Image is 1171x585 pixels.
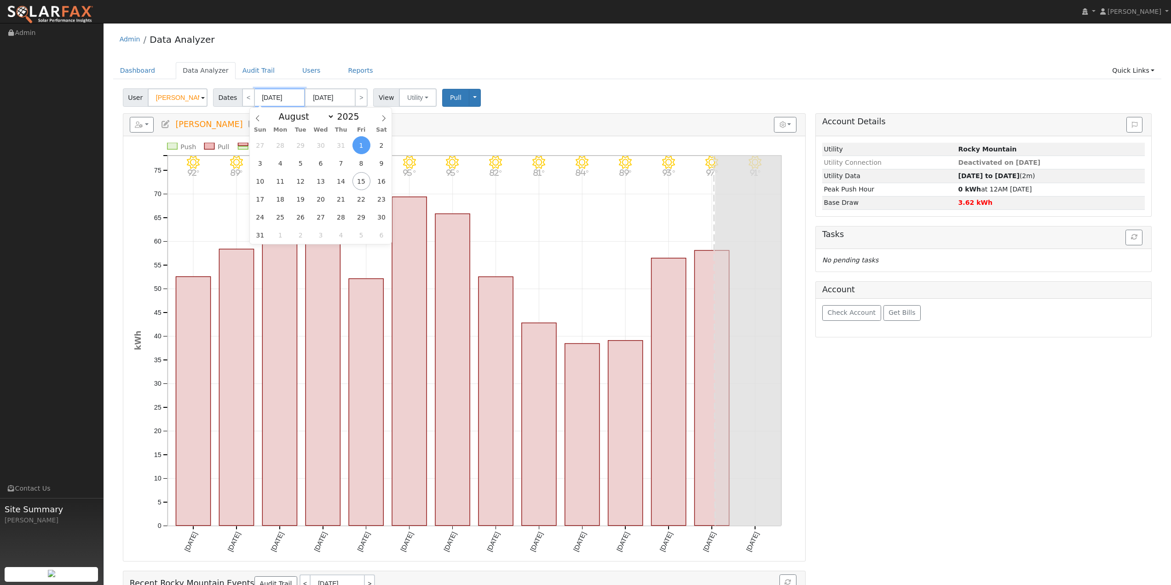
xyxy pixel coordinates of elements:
button: Issue History [1126,117,1142,133]
text: [DATE] [658,531,674,553]
rect: onclick="" [694,250,729,526]
span: Tue [290,127,311,133]
text: kWh [133,330,143,350]
text: [DATE] [442,531,458,553]
span: Wed [311,127,331,133]
span: August 20, 2025 [312,190,330,208]
span: August 24, 2025 [251,208,269,226]
text: [DATE] [615,531,631,553]
a: Admin [120,35,140,43]
a: Quick Links [1105,62,1161,79]
text: [DATE] [702,531,717,553]
text: 70 [154,190,162,197]
strong: [DATE] to [DATE] [958,172,1020,180]
text: 45 [154,309,162,316]
span: August 5, 2025 [292,154,310,172]
text: [DATE] [270,531,285,553]
i: 8/13 - Clear [705,156,718,169]
text: [DATE] [485,531,501,553]
a: Data Analyzer [176,62,236,79]
text: [DATE] [312,531,328,553]
span: July 27, 2025 [251,136,269,154]
span: View [373,88,399,107]
span: August 31, 2025 [251,226,269,244]
i: 8/10 - Clear [576,156,588,169]
rect: onclick="" [219,249,254,526]
span: Thu [331,127,351,133]
strong: ID: 1464, authorized: 08/07/25 [958,145,1017,153]
p: 89° [225,169,248,176]
button: Get Bills [883,305,921,321]
span: Dates [213,88,242,107]
input: Year [335,111,368,122]
img: retrieve [48,570,55,577]
span: September 1, 2025 [271,226,289,244]
td: Utility Data [822,169,957,183]
span: September 6, 2025 [372,226,390,244]
text: Push [180,144,196,151]
i: 8/08 - Clear [489,156,502,169]
rect: onclick="" [306,189,340,526]
strong: 3.62 kWh [958,199,993,206]
a: < [242,88,255,107]
text: 40 [154,332,162,340]
p: 81° [527,169,550,176]
span: August 9, 2025 [372,154,390,172]
a: Edit User (34995) [161,120,171,129]
span: Sat [371,127,392,133]
span: August 23, 2025 [372,190,390,208]
i: 8/09 - Clear [532,156,545,169]
rect: onclick="" [522,323,556,526]
span: [PERSON_NAME] [1108,8,1161,15]
a: Data Analyzer [150,34,214,45]
button: Utility [399,88,437,107]
i: 8/02 - Clear [230,156,243,169]
button: Refresh [1125,230,1142,245]
rect: onclick="" [349,279,383,526]
a: Reports [341,62,380,79]
h5: Tasks [822,230,1145,239]
input: Select a User [148,88,208,107]
span: July 31, 2025 [332,136,350,154]
a: Multi-Series Graph [248,120,258,129]
span: Mon [270,127,290,133]
span: August 3, 2025 [251,154,269,172]
text: 30 [154,380,162,387]
text: [DATE] [745,531,761,553]
text: 65 [154,214,162,221]
span: August 17, 2025 [251,190,269,208]
button: Check Account [822,305,881,321]
span: August 10, 2025 [251,172,269,190]
text: [DATE] [572,531,588,553]
span: August 2, 2025 [372,136,390,154]
p: 92° [182,169,205,176]
td: Utility [822,143,957,156]
span: September 5, 2025 [352,226,370,244]
i: 8/12 - Clear [662,156,675,169]
p: 89° [614,169,637,176]
text: [DATE] [226,531,242,553]
span: August 18, 2025 [271,190,289,208]
span: August 26, 2025 [292,208,310,226]
td: at 12AM [DATE] [957,183,1145,196]
text: 60 [154,237,162,245]
text: Pull [218,144,229,151]
div: [PERSON_NAME] [5,515,98,525]
span: September 2, 2025 [292,226,310,244]
i: 8/07 - Clear [446,156,459,169]
p: 95° [398,169,421,176]
text: 75 [154,167,162,174]
text: [DATE] [356,531,371,553]
span: August 16, 2025 [372,172,390,190]
text: 20 [154,427,162,434]
select: Month [274,111,335,122]
span: Fri [351,127,371,133]
p: 97° [700,169,723,176]
span: August 22, 2025 [352,190,370,208]
td: Base Draw [822,196,957,209]
img: SolarFax [7,5,93,24]
text: 0 [158,522,162,529]
rect: onclick="" [262,228,297,526]
rect: onclick="" [608,341,642,526]
span: Pull [450,94,461,101]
